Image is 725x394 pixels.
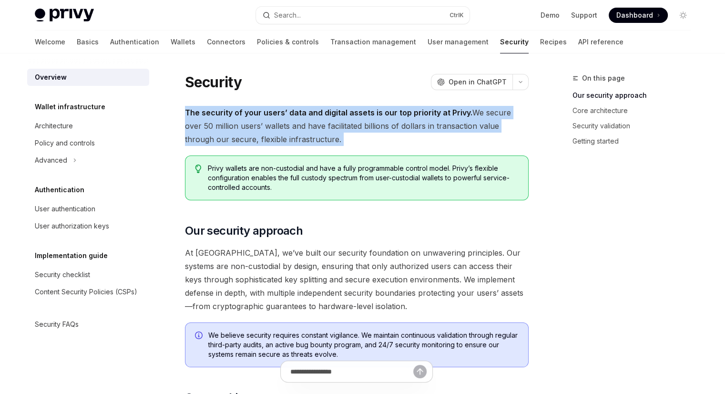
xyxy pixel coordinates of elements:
button: Open in ChatGPT [431,74,512,90]
a: Core architecture [572,103,698,118]
span: We secure over 50 million users’ wallets and have facilitated billions of dollars in transaction ... [185,106,529,146]
a: Security [500,31,529,53]
a: Security FAQs [27,316,149,333]
div: Search... [274,10,301,21]
h5: Wallet infrastructure [35,101,105,113]
a: Security checklist [27,266,149,283]
div: Content Security Policies (CSPs) [35,286,137,298]
div: Advanced [35,155,67,166]
a: Transaction management [330,31,416,53]
a: Content Security Policies (CSPs) [27,283,149,301]
a: Connectors [207,31,245,53]
img: light logo [35,9,94,22]
a: Support [571,10,597,20]
a: Dashboard [609,8,668,23]
a: User authentication [27,200,149,218]
h5: Authentication [35,184,84,196]
a: Our security approach [572,88,698,103]
span: Our security approach [185,223,303,238]
span: Privy wallets are non-custodial and have a fully programmable control model. Privy’s flexible con... [208,164,518,192]
a: User authorization keys [27,218,149,235]
div: Overview [35,72,67,83]
a: Policies & controls [257,31,319,53]
span: Dashboard [616,10,653,20]
h1: Security [185,73,242,91]
button: Toggle dark mode [675,8,691,23]
span: At [GEOGRAPHIC_DATA], we’ve built our security foundation on unwavering principles. Our systems a... [185,246,529,313]
span: On this page [582,73,625,84]
div: User authentication [35,203,95,215]
div: Architecture [35,120,73,132]
a: Architecture [27,117,149,135]
button: Search...CtrlK [256,7,470,24]
a: Demo [541,10,560,20]
button: Send message [413,365,427,378]
a: Overview [27,69,149,86]
a: Welcome [35,31,65,53]
a: Basics [77,31,99,53]
span: We believe security requires constant vigilance. We maintain continuous validation through regula... [208,331,519,359]
div: Policy and controls [35,137,95,149]
a: Recipes [540,31,567,53]
span: Open in ChatGPT [449,77,507,87]
span: Ctrl K [449,11,464,19]
h5: Implementation guide [35,250,108,261]
div: Security checklist [35,269,90,280]
a: Wallets [171,31,195,53]
a: User management [428,31,489,53]
a: Policy and controls [27,135,149,152]
a: API reference [578,31,623,53]
svg: Info [195,332,204,341]
strong: The security of your users’ data and digital assets is our top priority at Privy. [185,108,472,117]
div: User authorization keys [35,220,109,232]
div: Security FAQs [35,319,79,330]
a: Authentication [110,31,159,53]
a: Getting started [572,134,698,149]
a: Security validation [572,118,698,134]
svg: Tip [195,165,202,173]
